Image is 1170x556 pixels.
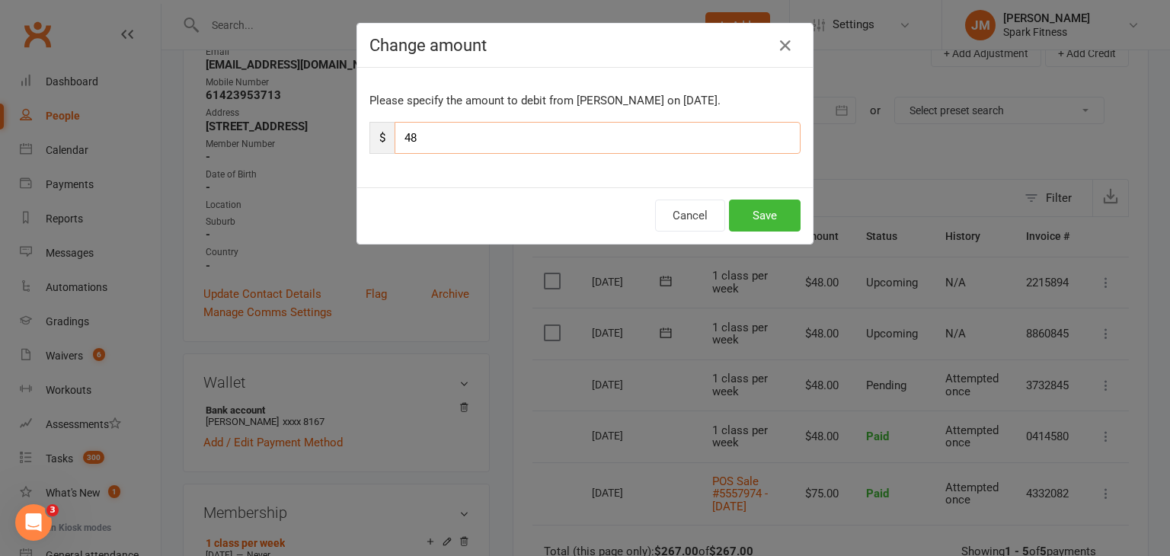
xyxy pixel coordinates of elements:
[729,200,801,232] button: Save
[773,34,798,58] button: Close
[369,36,801,55] h4: Change amount
[655,200,725,232] button: Cancel
[369,122,395,154] span: $
[46,504,59,516] span: 3
[369,91,801,110] p: Please specify the amount to debit from [PERSON_NAME] on [DATE].
[15,504,52,541] iframe: Intercom live chat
